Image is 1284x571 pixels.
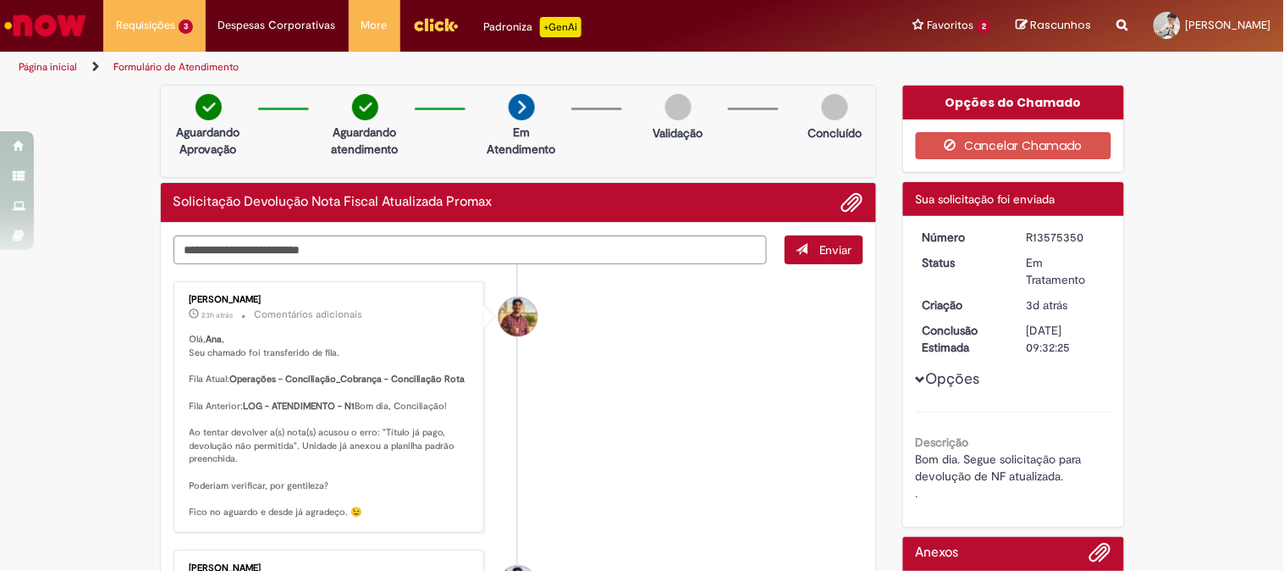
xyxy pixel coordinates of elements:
b: LOG - ATENDIMENTO - N1 [244,400,355,413]
time: 29/09/2025 09:32:22 [1027,297,1068,313]
img: img-circle-grey.png [665,94,692,120]
img: ServiceNow [2,8,89,42]
span: Sua solicitação foi enviada [916,191,1055,207]
span: Despesas Corporativas [218,17,336,34]
time: 30/09/2025 10:58:41 [202,310,234,320]
textarea: Digite sua mensagem aqui... [174,236,768,264]
small: Comentários adicionais [255,308,363,322]
span: [PERSON_NAME] [1186,18,1271,32]
p: Em Atendimento [481,124,563,158]
img: check-circle-green.png [196,94,222,120]
button: Cancelar Chamado [916,132,1111,159]
ul: Trilhas de página [13,52,843,83]
div: [DATE] 09:32:25 [1027,322,1105,356]
img: arrow-next.png [509,94,535,120]
span: Bom dia. Segue solicitação para devolução de NF atualizada. . [916,452,1085,501]
h2: Anexos [916,546,959,561]
div: Padroniza [484,17,581,37]
div: R13575350 [1027,229,1105,246]
span: 2 [977,19,991,34]
span: 3 [179,19,193,34]
button: Enviar [785,236,863,264]
button: Adicionar anexos [841,191,863,213]
dt: Status [910,254,1014,271]
p: Concluído [807,125,862,141]
img: check-circle-green.png [352,94,378,120]
b: Ana [207,333,223,346]
p: Aguardando atendimento [324,124,406,158]
span: Enviar [819,242,852,258]
dt: Número [910,229,1014,246]
div: Opções do Chamado [903,86,1124,119]
span: Favoritos [927,17,973,34]
a: Rascunhos [1017,18,1092,34]
p: +GenAi [540,17,581,37]
img: click_logo_yellow_360x200.png [413,12,459,37]
span: More [361,17,388,34]
b: Descrição [916,435,969,450]
img: img-circle-grey.png [822,94,848,120]
span: 3d atrás [1027,297,1068,313]
dt: Criação [910,297,1014,313]
span: 23h atrás [202,310,234,320]
p: Aguardando Aprovação [168,124,250,158]
a: Página inicial [19,60,77,74]
h2: Solicitação Devolução Nota Fiscal Atualizada Promax Histórico de tíquete [174,195,493,210]
b: Operações - Conciliação_Cobrança - Conciliação Rota [230,373,466,385]
span: Rascunhos [1031,17,1092,33]
p: Validação [653,125,703,141]
dt: Conclusão Estimada [910,322,1014,356]
a: Formulário de Atendimento [113,60,239,74]
div: [PERSON_NAME] [190,295,471,305]
p: Olá, , Seu chamado foi transferido de fila. Fila Atual: Fila Anterior: Bom dia, Conciliação! Ao t... [190,333,471,519]
div: Em Tratamento [1027,254,1105,288]
div: 29/09/2025 09:32:22 [1027,297,1105,313]
span: Requisições [116,17,175,34]
div: Vitor Jeremias Da Silva [499,297,537,336]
